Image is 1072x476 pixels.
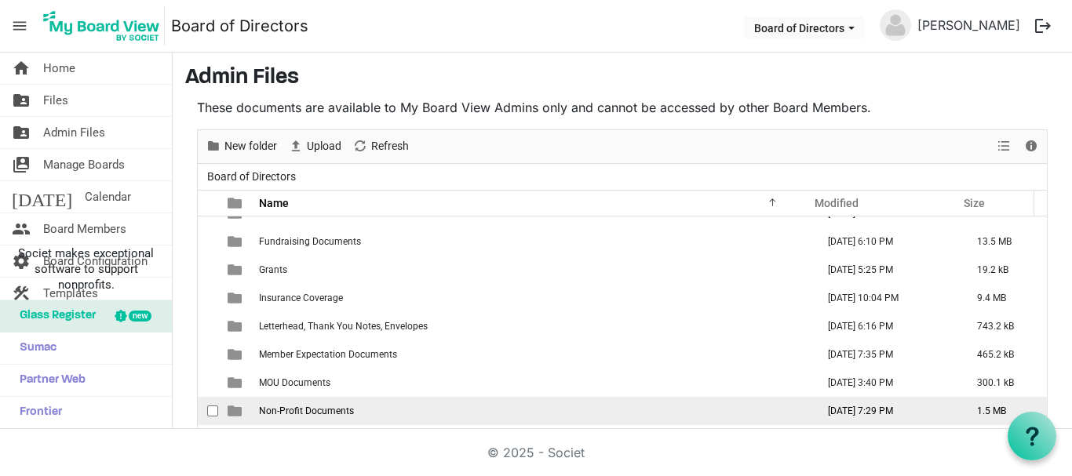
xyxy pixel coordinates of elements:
td: is template cell column header type [218,256,254,284]
td: checkbox [198,312,218,340]
td: February 22, 2024 10:04 PM column header Modified [811,284,961,312]
td: is template cell column header type [218,312,254,340]
span: Modified [815,197,859,209]
td: July 20, 2024 7:35 PM column header Modified [811,340,961,369]
span: Upload [305,136,343,156]
span: people [12,213,31,245]
span: Name [259,197,289,209]
span: Financials [259,208,303,219]
td: Insurance Coverage is template cell column header Name [254,284,811,312]
a: [PERSON_NAME] [911,9,1026,41]
td: 13.5 MB is template cell column header Size [961,227,1047,256]
td: is template cell column header type [218,397,254,425]
button: Refresh [350,136,412,156]
span: menu [5,11,35,41]
button: Upload [286,136,345,156]
td: 465.2 kB is template cell column header Size [961,340,1047,369]
a: Board of Directors [171,10,308,42]
span: Letterhead, Thank You Notes, Envelopes [259,321,428,332]
td: Non-Profit Documents is template cell column header Name [254,397,811,425]
td: Scholarships is template cell column header Name [254,425,811,453]
td: is template cell column header type [218,284,254,312]
span: Admin Files [43,117,105,148]
img: My Board View Logo [38,6,165,45]
span: Non-Profit Documents [259,405,354,416]
td: is template cell column header type [218,340,254,369]
td: is template cell column header type [218,369,254,397]
div: Refresh [347,130,414,163]
h3: Admin Files [185,65,1059,92]
span: home [12,53,31,84]
td: Letterhead, Thank You Notes, Envelopes is template cell column header Name [254,312,811,340]
span: Board Members [43,213,126,245]
td: July 14, 2025 6:10 PM column header Modified [811,227,961,256]
a: © 2025 - Societ [487,445,585,460]
td: is template cell column header type [218,425,254,453]
td: July 01, 2025 10:54 PM column header Modified [811,425,961,453]
div: Upload [283,130,347,163]
span: Sumac [12,332,57,364]
td: August 11, 2022 6:16 PM column header Modified [811,312,961,340]
span: [DATE] [12,181,72,213]
span: Refresh [370,136,410,156]
td: MOU Documents is template cell column header Name [254,369,811,397]
span: Board of Directors [204,167,299,187]
div: Details [1018,130,1045,163]
td: checkbox [198,227,218,256]
td: 1.5 MB is template cell column header Size [961,397,1047,425]
td: 300.1 kB is template cell column header Size [961,369,1047,397]
p: These documents are available to My Board View Admins only and cannot be accessed by other Board ... [197,98,1048,117]
td: June 10, 2025 3:40 PM column header Modified [811,369,961,397]
a: My Board View Logo [38,6,171,45]
img: no-profile-picture.svg [880,9,911,41]
div: New folder [200,130,283,163]
span: Insurance Coverage [259,293,343,303]
span: Member Expectation Documents [259,349,397,360]
td: July 04, 2023 5:25 PM column header Modified [811,256,961,284]
button: logout [1026,9,1059,42]
span: folder_shared [12,117,31,148]
td: checkbox [198,284,218,312]
button: New folder [203,136,280,156]
span: Societ makes exceptional software to support nonprofits. [7,245,165,293]
td: checkbox [198,397,218,425]
span: Grants [259,264,287,275]
td: checkbox [198,425,218,453]
span: switch_account [12,149,31,180]
td: checkbox [198,369,218,397]
button: Details [1021,136,1042,156]
td: is template cell column header type [218,227,254,256]
span: Size [964,197,985,209]
button: Board of Directors dropdownbutton [744,16,865,38]
span: Manage Boards [43,149,125,180]
td: checkbox [198,340,218,369]
span: MOU Documents [259,377,330,388]
td: Grants is template cell column header Name [254,256,811,284]
span: Calendar [85,181,131,213]
td: 3.7 MB is template cell column header Size [961,425,1047,453]
td: 9.4 MB is template cell column header Size [961,284,1047,312]
td: checkbox [198,256,218,284]
span: folder_shared [12,85,31,116]
span: Home [43,53,75,84]
span: Glass Register [12,300,96,332]
div: new [129,311,151,322]
td: August 19, 2025 7:29 PM column header Modified [811,397,961,425]
button: View dropdownbutton [994,136,1013,156]
span: Files [43,85,68,116]
div: View [991,130,1018,163]
span: New folder [223,136,279,156]
td: Fundraising Documents is template cell column header Name [254,227,811,256]
span: Frontier [12,397,62,428]
td: 743.2 kB is template cell column header Size [961,312,1047,340]
span: Fundraising Documents [259,236,361,247]
td: Member Expectation Documents is template cell column header Name [254,340,811,369]
td: 19.2 kB is template cell column header Size [961,256,1047,284]
span: Partner Web [12,365,86,396]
